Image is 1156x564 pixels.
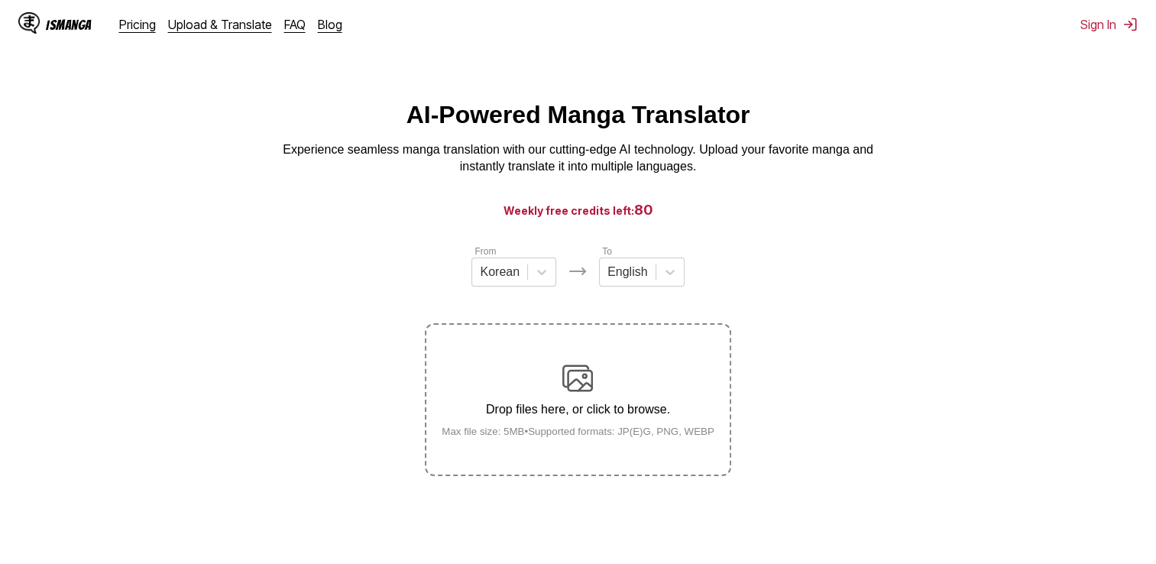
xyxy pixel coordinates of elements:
[18,12,40,34] img: IsManga Logo
[119,17,156,32] a: Pricing
[429,403,727,417] p: Drop files here, or click to browse.
[1080,17,1138,32] button: Sign In
[602,246,612,257] label: To
[568,262,587,280] img: Languages icon
[318,17,342,32] a: Blog
[18,12,119,37] a: IsManga LogoIsManga
[273,141,884,176] p: Experience seamless manga translation with our cutting-edge AI technology. Upload your favorite m...
[474,246,496,257] label: From
[46,18,92,32] div: IsManga
[168,17,272,32] a: Upload & Translate
[284,17,306,32] a: FAQ
[634,202,653,218] span: 80
[1122,17,1138,32] img: Sign out
[406,101,750,129] h1: AI-Powered Manga Translator
[429,426,727,437] small: Max file size: 5MB • Supported formats: JP(E)G, PNG, WEBP
[37,200,1119,219] h3: Weekly free credits left:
